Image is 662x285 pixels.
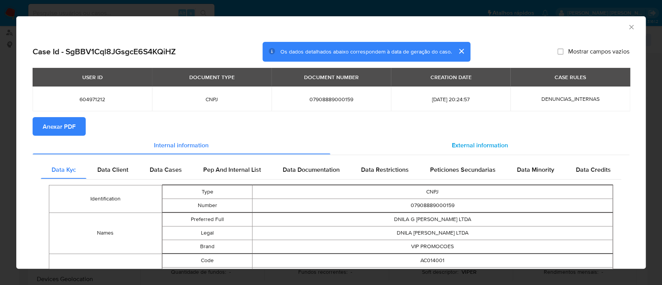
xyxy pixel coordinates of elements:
[280,48,452,55] span: Os dados detalhados abaixo correspondem à data de geração do caso.
[425,71,476,84] div: CREATION DATE
[162,185,252,199] td: Type
[154,140,209,149] span: Internal information
[517,165,554,174] span: Data Minority
[430,165,496,174] span: Peticiones Secundarias
[282,165,339,174] span: Data Documentation
[568,48,629,55] span: Mostrar campos vazios
[361,165,409,174] span: Data Restrictions
[33,47,176,57] h2: Case Id - SgBBV1Cql8JGsgcE6S4KQiHZ
[299,71,363,84] div: DOCUMENT NUMBER
[252,199,613,212] td: 07908889000159
[162,240,252,253] td: Brand
[452,42,470,60] button: cerrar
[576,165,610,174] span: Data Credits
[43,118,76,135] span: Anexar PDF
[42,96,143,103] span: 604971212
[252,267,613,281] td: Comércio varejista de livros
[52,165,76,174] span: Data Kyc
[150,165,182,174] span: Data Cases
[203,165,261,174] span: Pep And Internal List
[185,71,239,84] div: DOCUMENT TYPE
[252,240,613,253] td: VIP PROMOCOES
[400,96,501,103] span: [DATE] 20:24:57
[162,226,252,240] td: Legal
[252,226,613,240] td: DNILA [PERSON_NAME] LTDA
[41,160,621,179] div: Detailed internal info
[162,212,252,226] td: Preferred Full
[252,212,613,226] td: DNILA G [PERSON_NAME] LTDA
[550,71,591,84] div: CASE RULES
[97,165,128,174] span: Data Client
[162,267,252,281] td: Description
[49,212,162,254] td: Names
[33,136,629,154] div: Detailed info
[252,185,613,199] td: CNPJ
[281,96,382,103] span: 07908889000159
[16,16,646,269] div: closure-recommendation-modal
[541,95,599,103] span: DENUNCIAS_INTERNAS
[162,254,252,267] td: Code
[452,140,508,149] span: External information
[161,96,262,103] span: CNPJ
[33,117,86,136] button: Anexar PDF
[557,48,563,55] input: Mostrar campos vazios
[162,199,252,212] td: Number
[78,71,107,84] div: USER ID
[252,254,613,267] td: AC014001
[627,23,634,30] button: Fechar a janela
[49,185,162,212] td: Identification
